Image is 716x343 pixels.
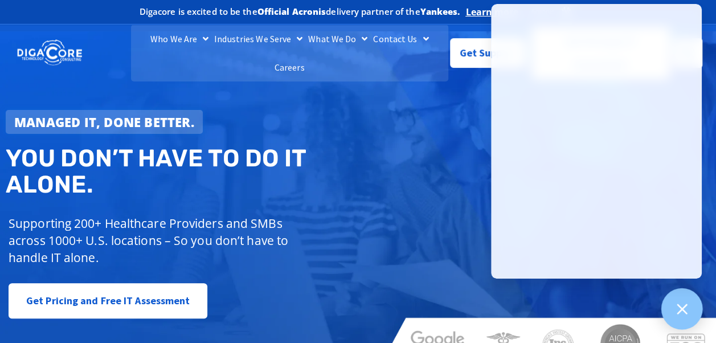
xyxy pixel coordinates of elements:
a: Learn more [465,6,518,18]
nav: Menu [131,24,448,81]
a: Get Pricing and Free IT Assessment [9,283,207,318]
a: What We Do [305,24,370,53]
span: Get Pricing and Free IT Assessment [26,289,190,312]
b: Yankees. [420,6,460,17]
a: Contact Us [370,24,431,53]
a: Careers [272,53,308,81]
h2: Digacore is excited to be the delivery partner of the [140,7,460,16]
span: Get Support [460,42,517,64]
img: DigaCore Technology Consulting [17,39,82,67]
p: Supporting 200+ Healthcare Providers and SMBs across 1000+ U.S. locations – So you don’t have to ... [9,215,301,266]
strong: Managed IT, done better. [14,113,194,130]
h2: You don’t have to do IT alone. [6,145,366,198]
a: Industries We Serve [211,24,305,53]
a: Who We Are [148,24,211,53]
a: Get Support [450,38,526,68]
a: Managed IT, done better. [6,110,203,134]
b: Official Acronis [257,6,326,17]
iframe: Chatgenie Messenger [491,4,702,279]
